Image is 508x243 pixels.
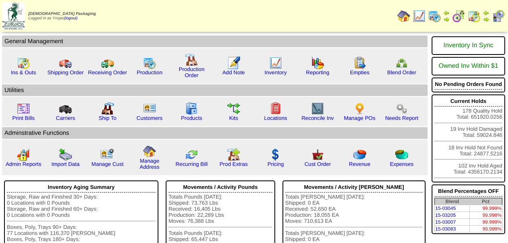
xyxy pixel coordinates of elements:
[304,161,331,167] a: Cust Order
[17,102,30,115] img: invoice2.gif
[7,182,156,193] div: Inventory Aging Summary
[428,10,441,23] img: calendarprod.gif
[395,102,408,115] img: workflow.png
[227,102,240,115] img: workflow.gif
[137,69,162,75] a: Production
[185,148,198,161] img: reconcile.gif
[268,161,284,167] a: Pricing
[350,69,369,75] a: Empties
[353,148,366,161] img: pie_chart.png
[59,102,72,115] img: truck3.gif
[2,127,428,139] td: Adminstrative Functions
[99,115,116,121] a: Ship To
[470,212,502,219] td: 99.998%
[143,145,156,158] img: home.gif
[434,96,502,107] div: Current Holds
[175,161,207,167] a: Recurring Bill
[311,102,324,115] img: line_graph2.gif
[64,16,78,21] a: (logout)
[28,12,96,21] span: Logged in as Yrojas
[311,148,324,161] img: cust_order.png
[395,57,408,69] img: network.png
[470,198,502,205] th: Pct
[468,10,481,23] img: calendarinout.gif
[91,161,123,167] a: Manage Cust
[227,57,240,69] img: orders.gif
[385,115,418,121] a: Needs Report
[434,186,502,197] div: Blend Percentages OFF
[435,212,456,218] a: 15-03205
[51,161,80,167] a: Import Data
[397,10,410,23] img: home.gif
[483,10,489,16] img: arrowleft.gif
[143,102,156,115] img: customers.gif
[101,57,114,69] img: truck2.gif
[269,148,282,161] img: dollar.gif
[435,205,456,211] a: 15-03045
[434,79,502,90] div: No Pending Orders Found
[483,16,489,23] img: arrowright.gif
[185,53,198,66] img: factory.gif
[169,182,272,193] div: Movements / Activity Pounds
[492,10,505,23] img: calendarcustomer.gif
[387,69,416,75] a: Blend Order
[413,10,426,23] img: line_graph.gif
[143,57,156,69] img: calendarprod.gif
[56,115,75,121] a: Carriers
[265,69,287,75] a: Inventory
[140,158,160,170] a: Manage Address
[179,66,204,78] a: Production Order
[2,84,428,96] td: Utilities
[222,69,245,75] a: Add Note
[435,226,456,232] a: 15-03083
[219,161,248,167] a: Prod Extras
[11,69,36,75] a: Ins & Outs
[2,2,25,29] img: zoroco-logo-small.webp
[390,161,414,167] a: Expenses
[100,148,115,161] img: managecust.png
[311,57,324,69] img: graph.gif
[17,148,30,161] img: graph2.png
[435,198,470,205] th: Blend
[59,148,72,161] img: import.gif
[2,36,428,47] td: General Management
[137,115,162,121] a: Customers
[443,16,450,23] img: arrowright.gif
[353,102,366,115] img: po.png
[285,182,423,193] div: Movements / Activity [PERSON_NAME]
[227,148,240,161] img: prodextras.gif
[434,38,502,53] div: Inventory In Sync
[470,205,502,212] td: 99.999%
[443,10,450,16] img: arrowleft.gif
[101,102,114,115] img: factory2.gif
[229,115,238,121] a: Kits
[269,102,282,115] img: locations.gif
[6,161,41,167] a: Admin Reports
[432,94,505,182] div: 178 Quality Hold Total: 651920.0256 19 Inv Hold Damaged Total: 59024.846 18 Inv Hold Not Found To...
[353,57,366,69] img: workorder.gif
[434,59,502,74] div: Owned Inv Within $1
[452,10,465,23] img: calendarblend.gif
[12,115,35,121] a: Print Bills
[349,161,370,167] a: Revenue
[306,69,329,75] a: Reporting
[435,219,456,225] a: 15-03007
[59,57,72,69] img: truck.gif
[185,102,198,115] img: cabinet.gif
[301,115,334,121] a: Reconcile Inv
[181,115,202,121] a: Products
[344,115,375,121] a: Manage POs
[47,69,84,75] a: Shipping Order
[88,69,127,75] a: Receiving Order
[470,219,502,226] td: 99.999%
[269,57,282,69] img: line_graph.gif
[28,12,96,16] span: [DEMOGRAPHIC_DATA] Packaging
[264,115,287,121] a: Locations
[17,57,30,69] img: calendarinout.gif
[470,226,502,233] td: 99.999%
[395,148,408,161] img: pie_chart2.png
